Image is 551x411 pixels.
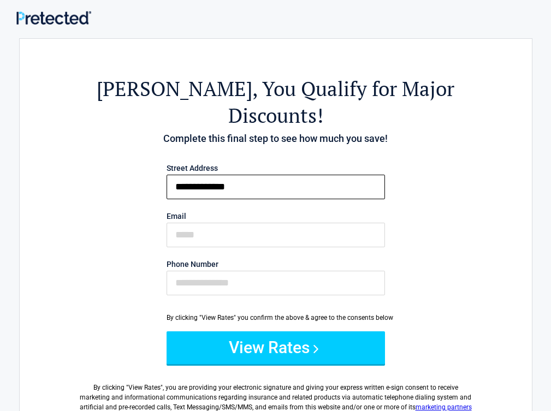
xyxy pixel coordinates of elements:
div: By clicking "View Rates" you confirm the above & agree to the consents below [167,313,385,323]
label: Street Address [167,164,385,172]
button: View Rates [167,331,385,364]
h2: , You Qualify for Major Discounts! [80,75,472,129]
span: View Rates [128,384,161,391]
span: [PERSON_NAME] [97,75,252,102]
h4: Complete this final step to see how much you save! [80,132,472,146]
label: Phone Number [167,260,385,268]
img: Main Logo [16,11,91,25]
label: Email [167,212,385,220]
